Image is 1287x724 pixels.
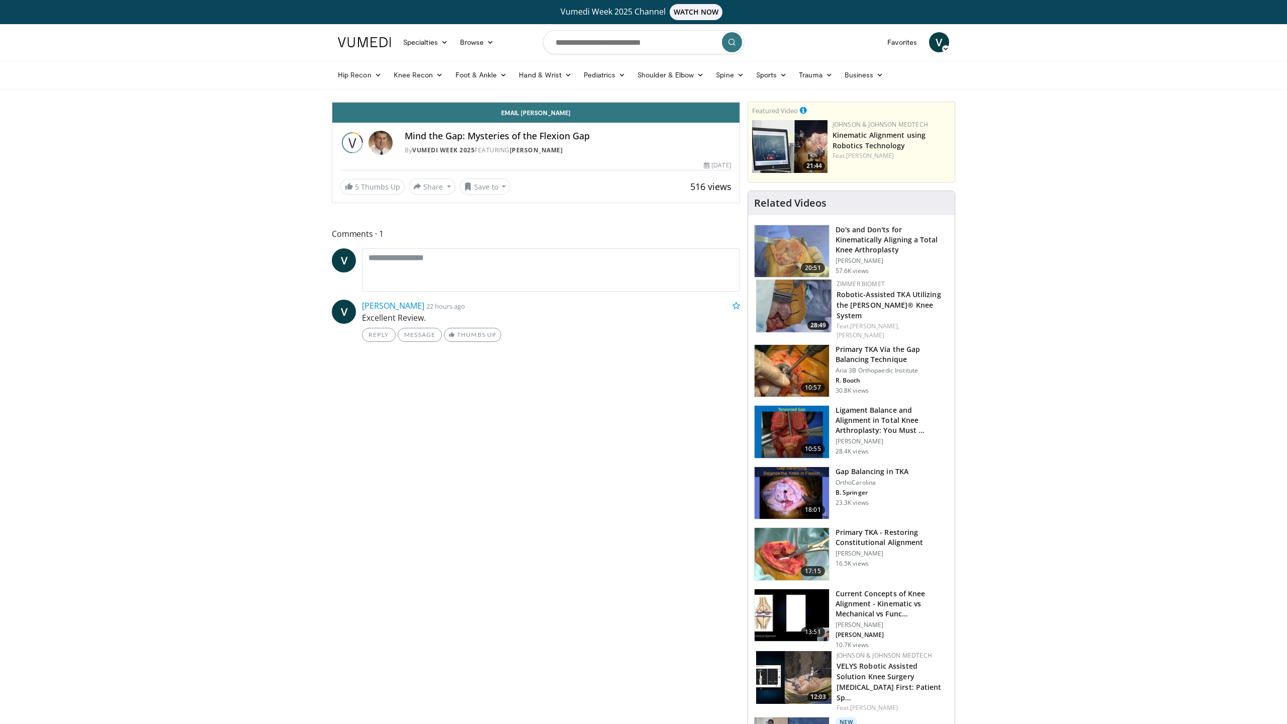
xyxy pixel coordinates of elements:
h3: Primary TKA Via the Gap Balancing Technique [836,344,949,365]
a: 21:44 [752,120,828,173]
a: Sports [750,65,793,85]
h3: Gap Balancing in TKA [836,467,908,477]
a: Specialties [397,32,454,52]
a: V [332,248,356,273]
a: Hip Recon [332,65,388,85]
span: WATCH NOW [670,4,723,20]
span: 28:49 [807,321,829,330]
span: 13:51 [801,627,825,637]
img: VuMedi Logo [338,37,391,47]
img: 6ae2dc31-2d6d-425f-b60a-c0e1990a8dab.150x105_q85_crop-smart_upscale.jpg [755,528,829,580]
img: 243629_0004_1.png.150x105_q85_crop-smart_upscale.jpg [755,467,829,519]
a: Spine [710,65,750,85]
a: Knee Recon [388,65,449,85]
img: 85482610-0380-4aae-aa4a-4a9be0c1a4f1.150x105_q85_crop-smart_upscale.jpg [752,120,828,173]
a: 10:57 Primary TKA Via the Gap Balancing Technique Aria 3B Orthopaedic Institute R. Booth 30.8K views [754,344,949,398]
h3: Ligament Balance and Alignment in Total Knee Arthroplasty: You Must … [836,405,949,435]
p: Excellent Review. [362,312,740,324]
img: Avatar [369,131,393,155]
p: [PERSON_NAME] [836,621,949,629]
small: Featured Video [752,106,798,115]
div: By FEATURING [405,146,731,155]
h4: Mind the Gap: Mysteries of the Flexion Gap [405,131,731,142]
small: 22 hours ago [426,302,465,311]
img: 761519_3.png.150x105_q85_crop-smart_upscale.jpg [755,345,829,397]
p: 30.8K views [836,387,869,395]
div: [DATE] [704,161,731,170]
a: [PERSON_NAME] [362,300,424,311]
img: ab6dcc5e-23fe-4b2c-862c-91d6e6d499b4.150x105_q85_crop-smart_upscale.jpg [755,589,829,642]
span: 10:57 [801,383,825,393]
button: Save to [459,178,511,195]
a: [PERSON_NAME] [837,331,884,339]
a: 10:55 Ligament Balance and Alignment in Total Knee Arthroplasty: You Must … [PERSON_NAME] 28.4K v... [754,405,949,459]
p: 10.7K views [836,641,869,649]
h3: Do's and Don'ts for Kinematically Aligning a Total Knee Arthroplasty [836,225,949,255]
p: Aria 3B Orthopaedic Institute [836,367,949,375]
span: 17:15 [801,566,825,576]
a: Robotic-Assisted TKA Utilizing the [PERSON_NAME]® Knee System [837,290,941,320]
p: OrthoCarolina [836,479,908,487]
a: 17:15 Primary TKA - Restoring Constitutional Alignment [PERSON_NAME] 16.5K views [754,527,949,581]
a: Thumbs Up [444,328,501,342]
span: 18:01 [801,505,825,515]
h3: Primary TKA - Restoring Constitutional Alignment [836,527,949,548]
a: 20:51 Do's and Don'ts for Kinematically Aligning a Total Knee Arthroplasty [PERSON_NAME] 57.6K views [754,225,949,278]
h3: Current Concepts of Knee Alignment - Kinematic vs Mechanical vs Func… [836,589,949,619]
a: Johnson & Johnson MedTech [833,120,928,129]
a: Message [398,328,442,342]
span: 12:03 [807,692,829,701]
a: Kinematic Alignment using Robotics Technology [833,130,926,150]
a: [PERSON_NAME] [850,703,898,712]
a: Shoulder & Elbow [631,65,710,85]
a: 13:51 Current Concepts of Knee Alignment - Kinematic vs Mechanical vs Func… [PERSON_NAME] [PERSON... [754,589,949,649]
p: 28.4K views [836,447,869,456]
img: 242016_0004_1.png.150x105_q85_crop-smart_upscale.jpg [755,406,829,458]
a: V [332,300,356,324]
p: [PERSON_NAME] [836,550,949,558]
img: howell_knee_1.png.150x105_q85_crop-smart_upscale.jpg [755,225,829,278]
div: Feat. [837,703,947,712]
span: 10:55 [801,444,825,454]
img: 8628d054-67c0-4db7-8e0b-9013710d5e10.150x105_q85_crop-smart_upscale.jpg [756,280,832,332]
img: Vumedi Week 2025 [340,131,364,155]
a: Foot & Ankle [449,65,513,85]
a: Vumedi Week 2025 [412,146,475,154]
a: Johnson & Johnson MedTech [837,651,932,660]
video-js: Video Player [332,102,740,103]
p: B. Springer [836,489,908,497]
a: Email [PERSON_NAME] [332,103,740,123]
p: 23.3K views [836,499,869,507]
a: Favorites [881,32,923,52]
a: 28:49 [756,280,832,332]
a: Pediatrics [578,65,631,85]
a: [PERSON_NAME] [510,146,563,154]
p: [PERSON_NAME] [836,631,949,639]
a: Vumedi Week 2025 ChannelWATCH NOW [339,4,948,20]
a: VELYS Robotic Assisted Solution Knee Surgery [MEDICAL_DATA] First: Patient Sp… [837,661,942,702]
a: Trauma [793,65,839,85]
a: [PERSON_NAME] [846,151,894,160]
span: Comments 1 [332,227,740,240]
h4: Related Videos [754,197,826,209]
div: Feat. [833,151,951,160]
p: 16.5K views [836,560,869,568]
a: Hand & Wrist [513,65,578,85]
p: R. Booth [836,377,949,385]
p: 57.6K views [836,267,869,275]
a: V [929,32,949,52]
input: Search topics, interventions [543,30,744,54]
a: [PERSON_NAME], [850,322,899,330]
a: Business [839,65,890,85]
span: 21:44 [803,161,825,170]
img: abe8434e-c392-4864-8b80-6cc2396b85ec.150x105_q85_crop-smart_upscale.jpg [756,651,832,704]
a: 12:03 [756,651,832,704]
span: 20:51 [801,263,825,273]
a: 5 Thumbs Up [340,179,405,195]
span: 516 views [690,180,731,193]
p: [PERSON_NAME] [836,437,949,445]
a: Reply [362,328,396,342]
